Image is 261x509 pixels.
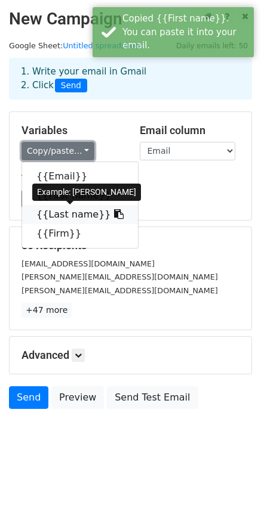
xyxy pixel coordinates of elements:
[22,205,138,224] a: {{Last name}}
[22,349,239,362] h5: Advanced
[22,303,72,318] a: +47 more
[63,41,142,50] a: Untitled spreadsheet
[22,142,94,160] a: Copy/paste...
[201,452,261,509] iframe: Chat Widget
[107,386,198,409] a: Send Test Email
[55,79,87,93] span: Send
[22,124,122,137] h5: Variables
[9,9,252,29] h2: New Campaign
[22,167,138,186] a: {{Email}}
[22,259,155,268] small: [EMAIL_ADDRESS][DOMAIN_NAME]
[9,386,48,409] a: Send
[22,186,138,205] a: {{First name}}
[140,124,240,137] h5: Email column
[51,386,104,409] a: Preview
[22,224,138,243] a: {{Firm}}
[9,41,143,50] small: Google Sheet:
[12,65,249,92] div: 1. Write your email in Gmail 2. Click
[32,184,141,201] div: Example: [PERSON_NAME]
[122,12,249,52] div: Copied {{First name}}. You can paste it into your email.
[22,286,218,295] small: [PERSON_NAME][EMAIL_ADDRESS][DOMAIN_NAME]
[22,272,218,281] small: [PERSON_NAME][EMAIL_ADDRESS][DOMAIN_NAME]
